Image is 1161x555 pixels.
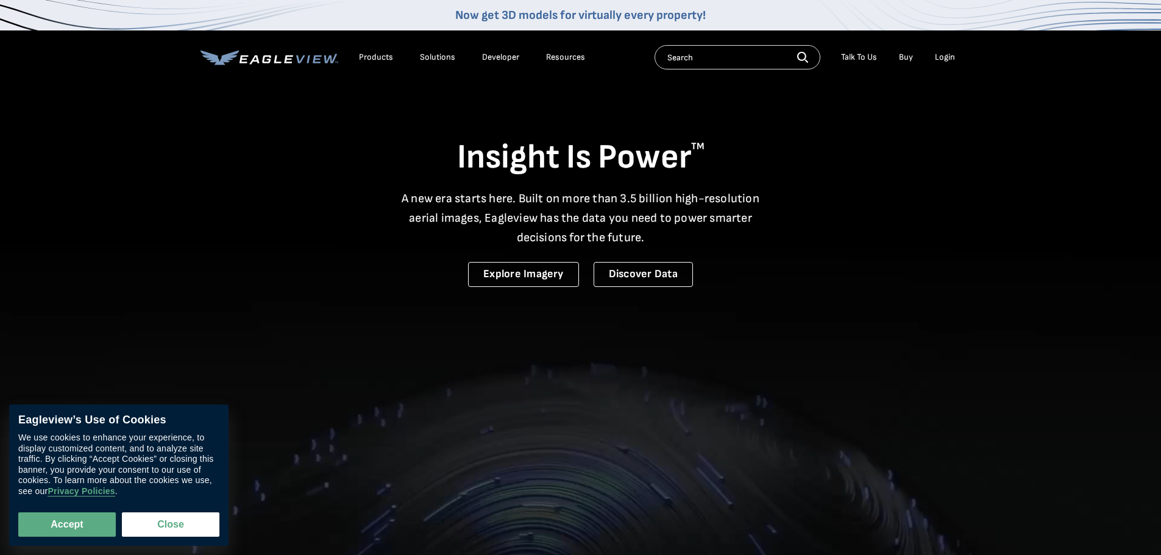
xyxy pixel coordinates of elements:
[48,487,115,497] a: Privacy Policies
[594,262,693,287] a: Discover Data
[655,45,820,69] input: Search
[122,512,219,537] button: Close
[899,52,913,63] a: Buy
[18,433,219,497] div: We use cookies to enhance your experience, to display customized content, and to analyze site tra...
[420,52,455,63] div: Solutions
[691,141,705,152] sup: TM
[394,189,767,247] p: A new era starts here. Built on more than 3.5 billion high-resolution aerial images, Eagleview ha...
[18,512,116,537] button: Accept
[201,136,961,179] h1: Insight Is Power
[18,414,219,427] div: Eagleview’s Use of Cookies
[468,262,579,287] a: Explore Imagery
[935,52,955,63] div: Login
[455,8,706,23] a: Now get 3D models for virtually every property!
[841,52,877,63] div: Talk To Us
[482,52,519,63] a: Developer
[359,52,393,63] div: Products
[546,52,585,63] div: Resources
